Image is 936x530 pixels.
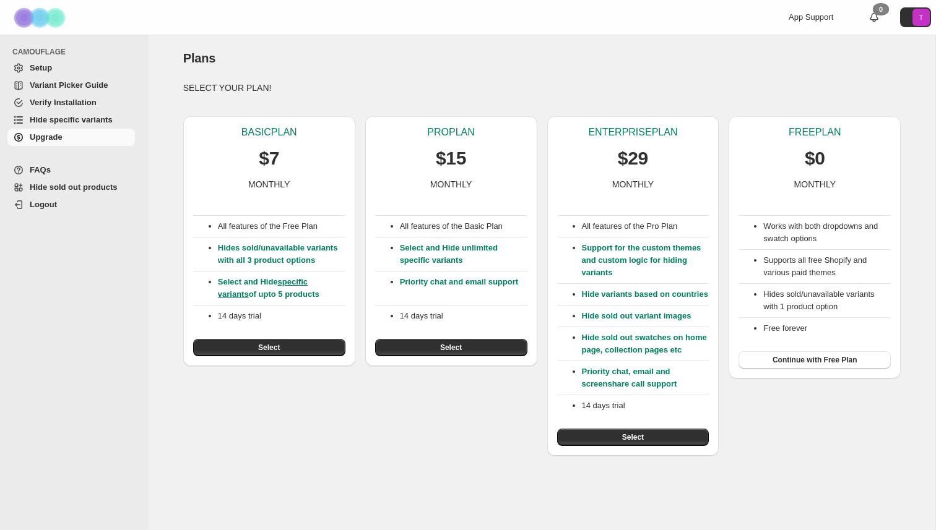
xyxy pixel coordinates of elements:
p: MONTHLY [248,178,290,190]
span: Select [258,343,280,353]
span: Upgrade [30,132,63,142]
span: Select [440,343,462,353]
p: All features of the Pro Plan [582,220,709,233]
p: 14 days trial [218,310,345,322]
span: Hide sold out products [30,182,118,192]
p: Hide variants based on countries [582,288,709,301]
p: SELECT YOUR PLAN! [183,82,901,94]
p: ENTERPRISE PLAN [588,126,677,139]
a: Setup [7,59,135,77]
button: Select [557,429,709,446]
div: 0 [873,3,889,15]
span: Variant Picker Guide [30,80,108,90]
p: FREE PLAN [789,126,841,139]
p: 14 days trial [400,310,527,322]
p: Select and Hide unlimited specific variants [400,242,527,267]
a: Hide specific variants [7,111,135,129]
span: App Support [789,12,833,22]
a: Hide sold out products [7,179,135,196]
p: MONTHLY [430,178,472,190]
p: MONTHLY [794,178,836,190]
a: FAQs [7,161,135,179]
a: Verify Installation [7,94,135,111]
p: Priority chat and email support [400,276,527,301]
a: Logout [7,196,135,213]
p: $7 [259,146,279,171]
p: Hide sold out swatches on home page, collection pages etc [582,331,709,356]
p: PRO PLAN [427,126,474,139]
img: Camouflage [10,1,72,35]
span: FAQs [30,165,51,174]
a: Upgrade [7,129,135,146]
p: Hide sold out variant images [582,310,709,322]
p: $0 [805,146,825,171]
p: Priority chat, email and screenshare call support [582,365,709,390]
a: 0 [868,11,880,24]
p: Support for the custom themes and custom logic for hiding variants [582,242,709,279]
p: All features of the Basic Plan [400,220,527,233]
li: Supports all free Shopify and various paid themes [763,254,891,279]
li: Hides sold/unavailable variants with 1 product option [763,288,891,313]
span: Verify Installation [30,98,97,107]
a: Variant Picker Guide [7,77,135,94]
p: $29 [618,146,648,171]
p: BASIC PLAN [241,126,297,139]
p: $15 [436,146,466,171]
button: Select [375,339,527,356]
p: 14 days trial [582,400,709,412]
span: Select [622,432,644,442]
span: Avatar with initials T [912,9,930,26]
p: Select and Hide of upto 5 products [218,276,345,301]
li: Free forever [763,322,891,335]
button: Avatar with initials T [900,7,931,27]
li: Works with both dropdowns and swatch options [763,220,891,245]
span: Continue with Free Plan [773,355,857,365]
button: Continue with Free Plan [739,351,891,369]
span: Logout [30,200,57,209]
p: MONTHLY [612,178,654,190]
span: Plans [183,51,215,65]
span: CAMOUFLAGE [12,47,140,57]
button: Select [193,339,345,356]
span: Hide specific variants [30,115,113,124]
text: T [919,14,924,21]
p: All features of the Free Plan [218,220,345,233]
p: Hides sold/unavailable variants with all 3 product options [218,242,345,267]
span: Setup [30,63,52,72]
